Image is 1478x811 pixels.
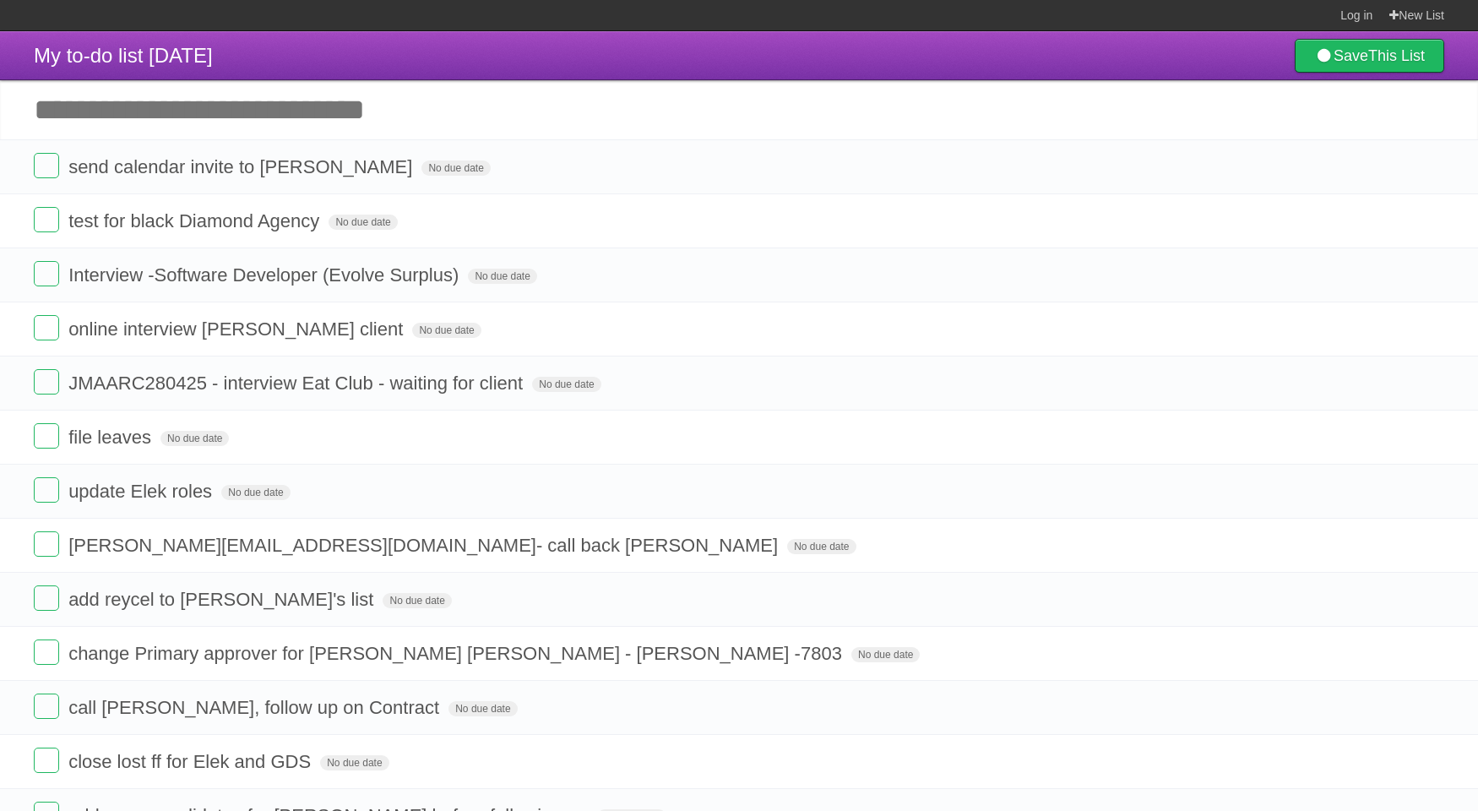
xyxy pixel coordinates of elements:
[34,694,59,719] label: Done
[34,369,59,395] label: Done
[68,751,315,772] span: close lost ff for Elek and GDS
[34,153,59,178] label: Done
[421,161,490,176] span: No due date
[34,748,59,773] label: Done
[68,643,846,664] span: change Primary approver for [PERSON_NAME] [PERSON_NAME] - [PERSON_NAME] -7803
[68,697,443,718] span: call [PERSON_NAME], follow up on Contract
[160,431,229,446] span: No due date
[68,156,416,177] span: send calendar invite to [PERSON_NAME]
[34,315,59,340] label: Done
[34,477,59,503] label: Done
[34,585,59,611] label: Done
[68,373,527,394] span: JMAARC280425 - interview Eat Club - waiting for client
[68,210,323,231] span: test for black Diamond Agency
[851,647,920,662] span: No due date
[68,318,407,340] span: online interview [PERSON_NAME] client
[68,481,216,502] span: update Elek roles
[383,593,451,608] span: No due date
[34,207,59,232] label: Done
[1368,47,1425,64] b: This List
[34,531,59,557] label: Done
[1295,39,1444,73] a: SaveThis List
[34,640,59,665] label: Done
[787,539,856,554] span: No due date
[412,323,481,338] span: No due date
[320,755,389,770] span: No due date
[34,423,59,449] label: Done
[448,701,517,716] span: No due date
[68,427,155,448] span: file leaves
[532,377,600,392] span: No due date
[68,535,782,556] span: [PERSON_NAME][EMAIL_ADDRESS][DOMAIN_NAME] - call back [PERSON_NAME]
[68,589,378,610] span: add reycel to [PERSON_NAME]'s list
[34,44,213,67] span: My to-do list [DATE]
[221,485,290,500] span: No due date
[68,264,463,286] span: Interview -Software Developer (Evolve Surplus)
[329,215,397,230] span: No due date
[34,261,59,286] label: Done
[468,269,536,284] span: No due date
